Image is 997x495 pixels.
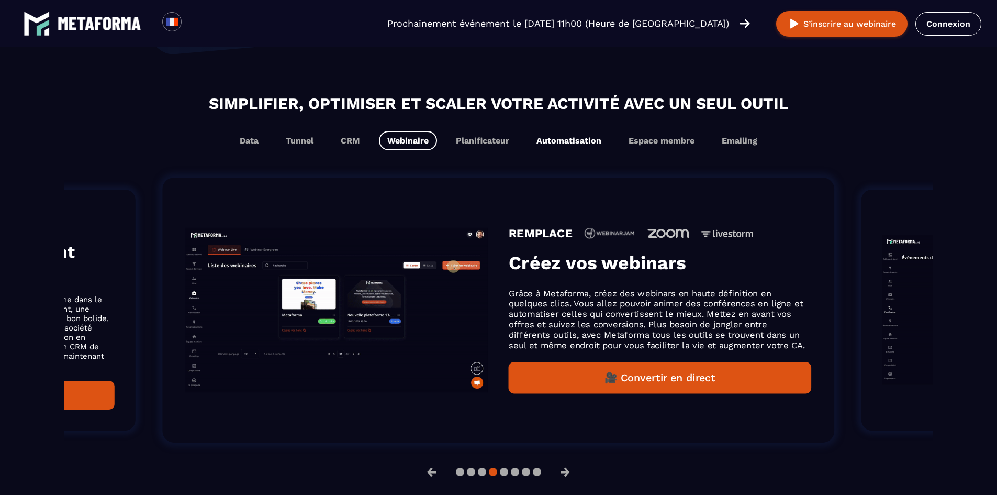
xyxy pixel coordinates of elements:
[509,362,811,394] button: 🎥 Convertir en direct
[418,459,445,485] button: ←
[231,131,267,150] button: Data
[702,229,754,238] img: icon
[165,15,178,28] img: fr
[528,131,610,150] button: Automatisation
[24,10,50,37] img: logo
[186,227,488,392] img: gif
[713,131,766,150] button: Emailing
[75,92,923,115] h2: Simplifier, optimiser et scaler votre activité avec un seul outil
[552,459,579,485] button: →
[379,131,437,150] button: Webinaire
[191,17,198,30] input: Search for option
[776,11,908,37] button: S’inscrire au webinaire
[58,17,141,30] img: logo
[182,12,207,35] div: Search for option
[64,161,933,459] section: Gallery
[788,17,801,30] img: play
[620,131,703,150] button: Espace membre
[509,227,573,240] h4: REMPLACE
[277,131,322,150] button: Tunnel
[509,288,811,350] p: Grâce à Metaforma, créez des webinars en haute définition en quelques clics. Vous allez pouvoir a...
[447,131,518,150] button: Planificateur
[332,131,368,150] button: CRM
[509,252,811,274] h3: Créez vos webinars
[387,16,729,31] p: Prochainement événement le [DATE] 11h00 (Heure de [GEOGRAPHIC_DATA])
[915,12,981,36] a: Connexion
[647,228,690,239] img: icon
[740,18,750,29] img: arrow-right
[584,228,635,239] img: icon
